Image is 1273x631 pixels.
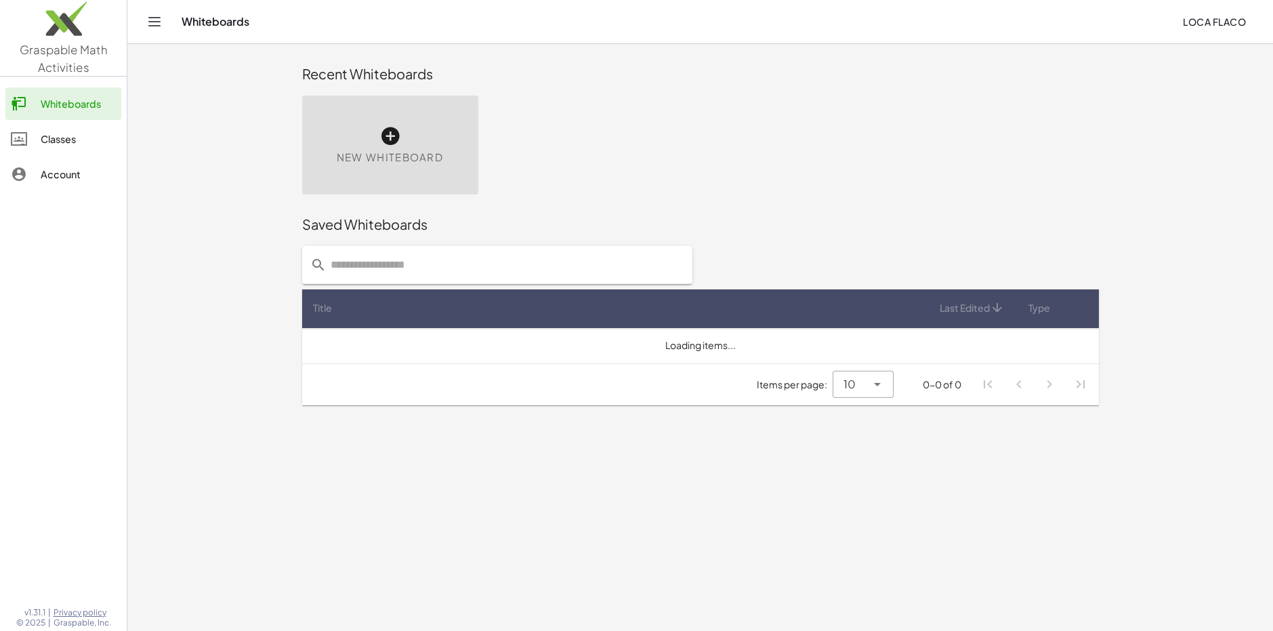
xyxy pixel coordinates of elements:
span: | [48,617,51,628]
button: Toggle navigation [144,11,165,33]
span: New Whiteboard [337,150,443,165]
span: Graspable Math Activities [20,42,108,75]
button: loca flaco [1172,9,1257,34]
nav: Pagination Navigation [972,369,1095,401]
div: Saved Whiteboards [302,215,1099,234]
a: Privacy policy [54,607,111,618]
a: Classes [5,123,121,155]
span: © 2025 [16,617,45,628]
div: Whiteboards [41,96,116,112]
span: Last Edited [940,301,990,315]
span: Graspable, Inc. [54,617,111,628]
a: Whiteboards [5,87,121,120]
div: Account [41,166,116,182]
span: v1.31.1 [24,607,45,618]
span: 10 [843,376,856,392]
span: Type [1028,301,1050,315]
a: Account [5,158,121,190]
i: prepended action [310,257,327,273]
span: Title [313,301,332,315]
span: Items per page: [757,378,833,392]
td: Loading items... [302,328,1099,363]
div: Recent Whiteboards [302,64,1099,83]
span: loca flaco [1183,16,1246,28]
span: | [48,607,51,618]
div: 0-0 of 0 [923,378,961,392]
div: Classes [41,131,116,147]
